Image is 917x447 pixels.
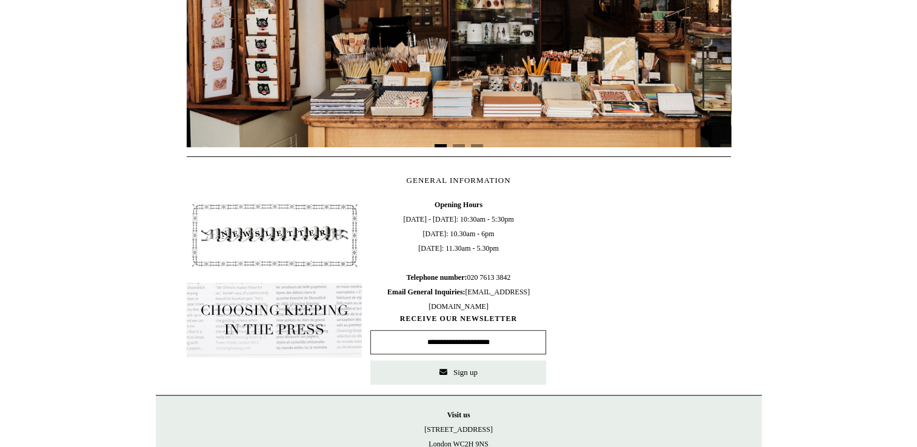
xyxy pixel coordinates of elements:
[447,411,470,419] strong: Visit us
[387,288,530,311] span: [EMAIL_ADDRESS][DOMAIN_NAME]
[555,197,730,379] iframe: google_map
[370,360,546,385] button: Sign up
[387,288,465,296] b: Email General Inquiries:
[187,283,362,358] img: pf-635a2b01-aa89-4342-bbcd-4371b60f588c--In-the-press-Button_1200x.jpg
[453,144,465,147] button: Page 2
[435,200,482,209] b: Opening Hours
[471,144,483,147] button: Page 3
[407,176,511,185] span: GENERAL INFORMATION
[407,273,467,282] b: Telephone number
[370,314,546,324] span: RECEIVE OUR NEWSLETTER
[464,273,467,282] b: :
[453,368,478,377] span: Sign up
[187,197,362,273] img: pf-4db91bb9--1305-Newsletter-Button_1200x.jpg
[370,197,546,314] span: [DATE] - [DATE]: 10:30am - 5:30pm [DATE]: 10.30am - 6pm [DATE]: 11.30am - 5.30pm 020 7613 3842
[435,144,447,147] button: Page 1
